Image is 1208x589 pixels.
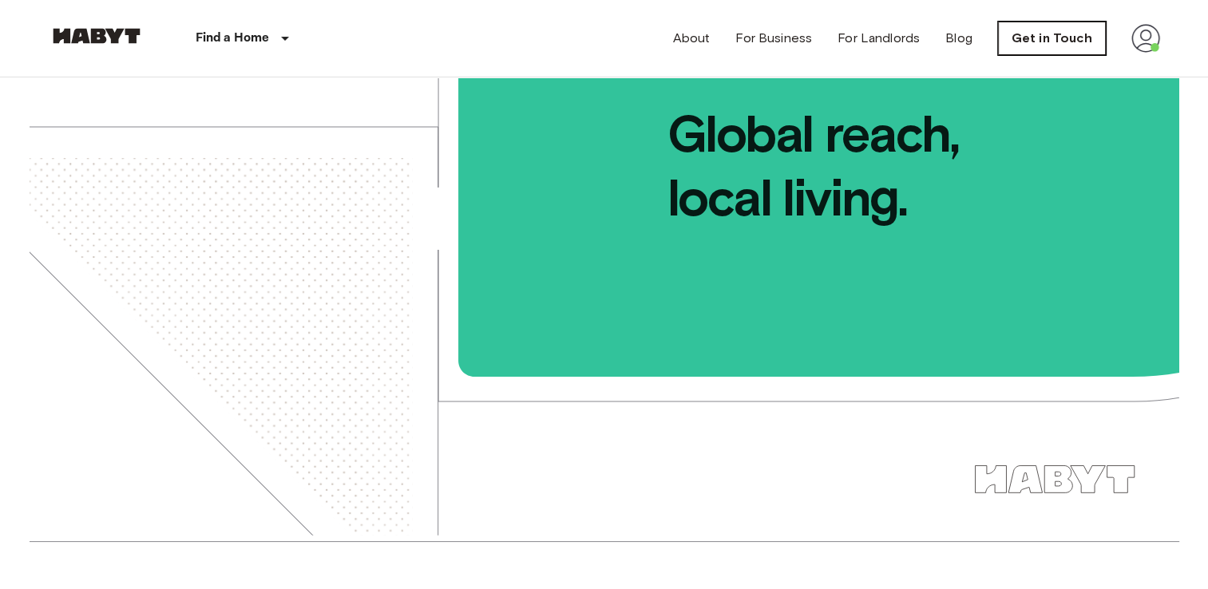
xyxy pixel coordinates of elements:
[838,29,920,48] a: For Landlords
[1131,24,1160,53] img: avatar
[735,29,812,48] a: For Business
[196,29,270,48] p: Find a Home
[945,29,972,48] a: Blog
[30,10,1179,536] img: we-make-moves-not-waiting-lists
[673,29,711,48] a: About
[998,22,1106,55] a: Get in Touch
[49,28,145,44] img: Habyt
[461,10,1179,230] span: Global reach, local living.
